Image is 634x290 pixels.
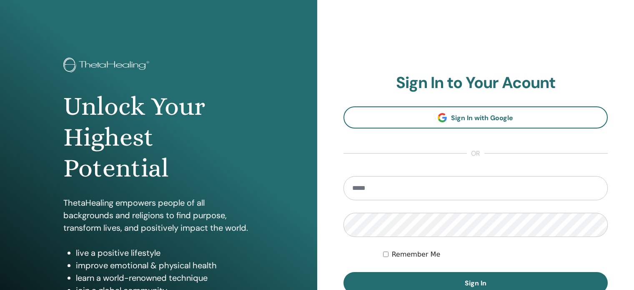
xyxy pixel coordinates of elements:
[76,272,254,284] li: learn a world-renowned technique
[383,250,608,260] div: Keep me authenticated indefinitely or until I manually logout
[76,247,254,259] li: live a positive lifestyle
[465,279,486,287] span: Sign In
[343,73,608,93] h2: Sign In to Your Acount
[451,113,513,122] span: Sign In with Google
[63,91,254,184] h1: Unlock Your Highest Potential
[63,197,254,234] p: ThetaHealing empowers people of all backgrounds and religions to find purpose, transform lives, a...
[467,149,484,159] span: or
[392,250,441,260] label: Remember Me
[343,106,608,129] a: Sign In with Google
[76,259,254,272] li: improve emotional & physical health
